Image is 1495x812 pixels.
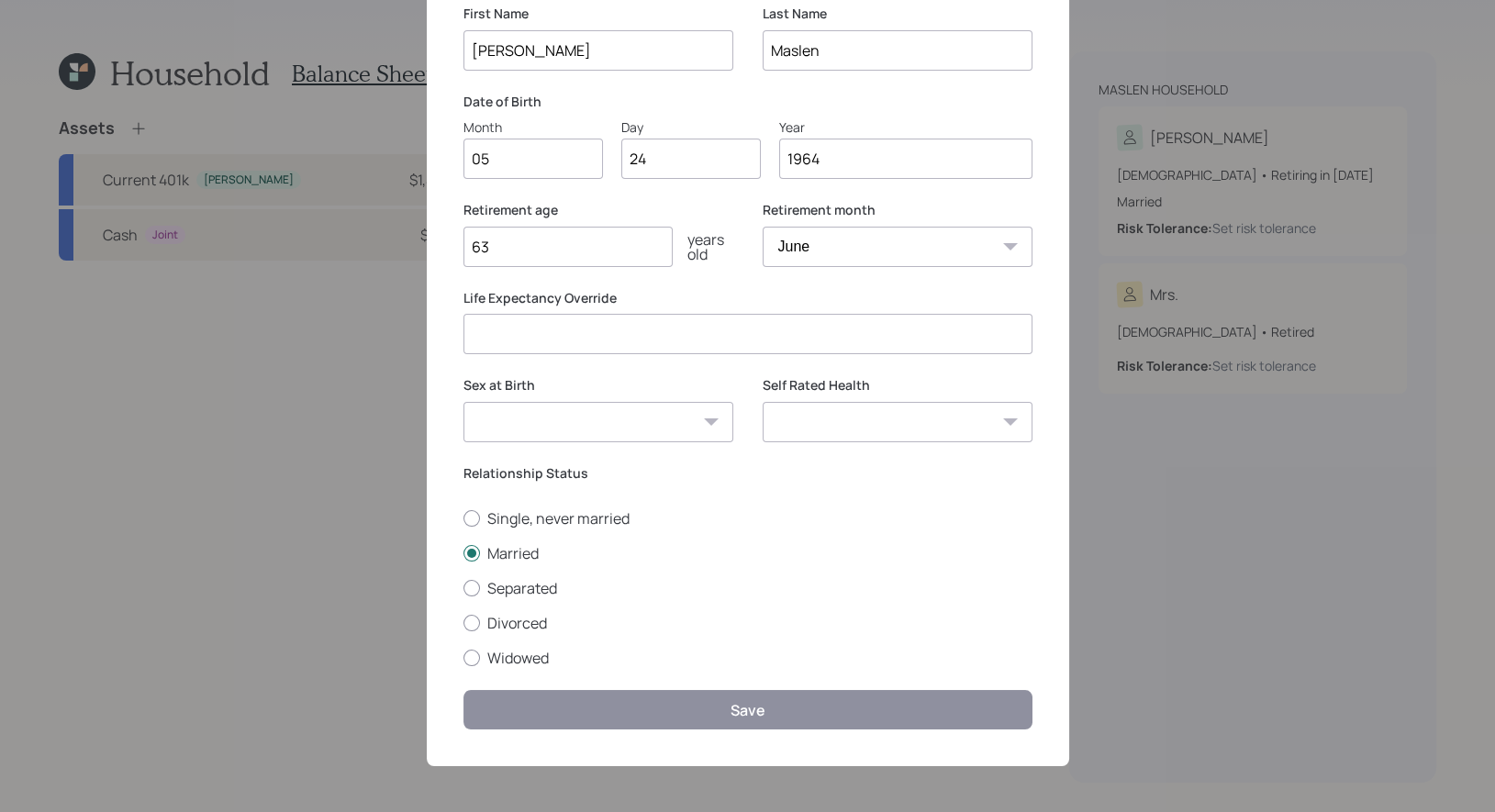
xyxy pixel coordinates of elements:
label: Separated [463,578,1032,598]
label: Retirement month [763,201,1032,219]
label: Divorced [463,613,1032,633]
label: Widowed [463,648,1032,668]
div: years old [673,232,733,261]
label: Single, never married [463,508,1032,528]
button: Save [463,690,1032,729]
input: Day [621,139,761,179]
input: Year [779,139,1032,179]
div: Year [779,117,1032,137]
label: First Name [463,5,733,23]
div: Save [731,700,765,720]
label: Last Name [763,5,1032,23]
input: Month [463,139,603,179]
label: Relationship Status [463,464,1032,483]
label: Retirement age [463,201,733,219]
div: Day [621,117,761,137]
label: Date of Birth [463,93,1032,111]
label: Sex at Birth [463,376,733,395]
label: Married [463,543,1032,563]
label: Life Expectancy Override [463,289,1032,307]
label: Self Rated Health [763,376,1032,395]
div: Month [463,117,603,137]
